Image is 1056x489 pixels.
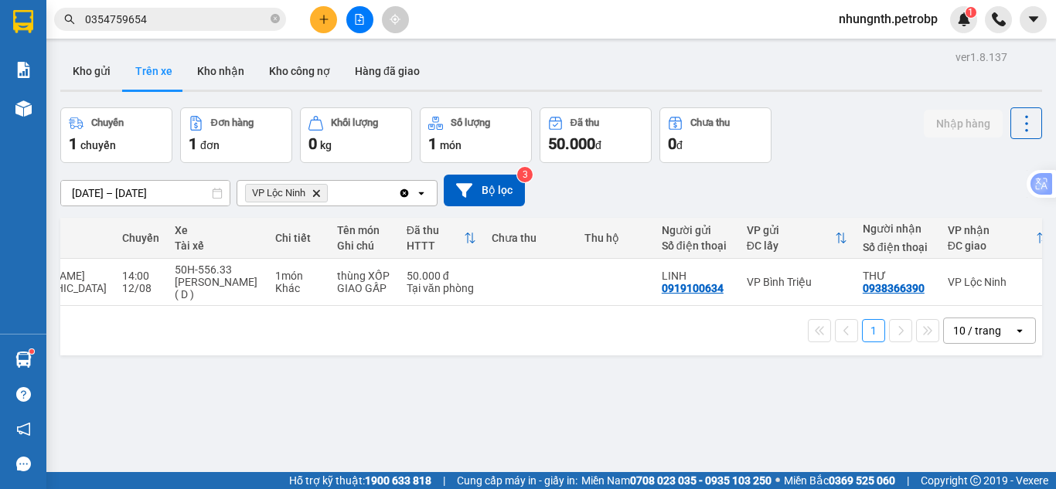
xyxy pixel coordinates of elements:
strong: 0708 023 035 - 0935 103 250 [630,474,772,487]
button: Số lượng1món [420,107,532,163]
span: search [64,14,75,25]
button: plus [310,6,337,33]
sup: 3 [517,167,533,182]
strong: 1900 633 818 [365,474,431,487]
input: Select a date range. [61,181,230,205]
span: VP Lộc Ninh [252,187,305,199]
svg: open [1013,324,1026,337]
button: Khối lượng0kg [300,107,412,163]
button: Trên xe [123,53,185,90]
div: Tài xế [175,239,260,252]
div: ĐC giao [948,239,1036,252]
span: aim [390,14,400,25]
span: 0 [668,134,676,153]
span: question-circle [16,387,31,402]
div: ĐC lấy [747,239,835,252]
button: Chưa thu0đ [659,107,772,163]
img: warehouse-icon [15,351,32,368]
button: Kho công nợ [257,53,342,90]
div: LINH [662,270,731,282]
span: VP Lộc Ninh, close by backspace [245,184,328,202]
button: Nhập hàng [924,110,1003,138]
div: Khác [275,282,322,294]
div: [PERSON_NAME] ( D ) [175,276,260,301]
img: solution-icon [15,62,32,78]
div: Người nhận [863,222,932,235]
span: copyright [970,475,981,486]
button: Kho gửi [60,53,123,90]
span: Miền Bắc [784,472,895,489]
div: 50H-556.33 [175,263,260,276]
svg: Delete [312,188,321,198]
span: | [443,472,445,489]
div: 0919100634 [662,282,724,294]
span: caret-down [1027,12,1041,26]
span: close-circle [271,14,280,23]
span: đơn [200,139,220,151]
div: THƯ [863,270,932,282]
span: 0 [308,134,317,153]
div: Đã thu [407,224,464,236]
img: phone-icon [992,12,1006,26]
span: | [907,472,909,489]
img: logo-vxr [13,10,33,33]
img: icon-new-feature [957,12,971,26]
div: 1 món [275,270,322,282]
div: 50.000 đ [407,270,476,282]
span: Hỗ trợ kỹ thuật: [289,472,431,489]
span: kg [320,139,332,151]
span: file-add [354,14,365,25]
sup: 1 [29,349,34,354]
button: Chuyến1chuyến [60,107,172,163]
div: VP gửi [747,224,835,236]
div: VP Lộc Ninh [948,276,1048,288]
div: 14:00 [122,270,159,282]
span: 1 [189,134,197,153]
span: Miền Nam [581,472,772,489]
button: Đã thu50.000đ [540,107,652,163]
div: GIAO GẤP [337,282,391,294]
span: 1 [968,7,973,18]
div: 10 / trang [953,323,1001,338]
svg: Clear all [398,187,410,199]
div: Chi tiết [275,232,322,244]
th: Toggle SortBy [399,218,484,259]
div: Tên món [337,224,391,236]
div: 0938366390 [863,282,925,294]
div: thùng XỐP [337,270,391,282]
button: file-add [346,6,373,33]
button: 1 [862,319,885,342]
div: Chuyến [91,117,124,128]
span: 1 [69,134,77,153]
div: Người gửi [662,224,731,236]
strong: 0369 525 060 [829,474,895,487]
div: Xe [175,224,260,236]
button: Kho nhận [185,53,257,90]
img: warehouse-icon [15,100,32,117]
svg: open [415,187,428,199]
span: nhungnth.petrobp [826,9,950,29]
button: Bộ lọc [444,175,525,206]
div: Tại văn phòng [407,282,476,294]
button: Đơn hàng1đơn [180,107,292,163]
span: đ [595,139,601,151]
div: VP nhận [948,224,1036,236]
div: Đã thu [571,117,599,128]
div: Số điện thoại [662,239,731,252]
span: chuyến [80,139,116,151]
span: Cung cấp máy in - giấy in: [457,472,577,489]
div: Chưa thu [492,232,569,244]
th: Toggle SortBy [739,218,855,259]
span: notification [16,422,31,436]
span: message [16,457,31,471]
div: Đơn hàng [211,117,254,128]
div: Thu hộ [584,232,646,244]
span: đ [676,139,683,151]
div: 12/08 [122,282,159,294]
input: Tìm tên, số ĐT hoặc mã đơn [85,11,267,28]
sup: 1 [966,7,976,18]
span: plus [319,14,329,25]
span: ⚪️ [775,477,780,484]
div: ver 1.8.137 [956,49,1007,66]
span: close-circle [271,12,280,27]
